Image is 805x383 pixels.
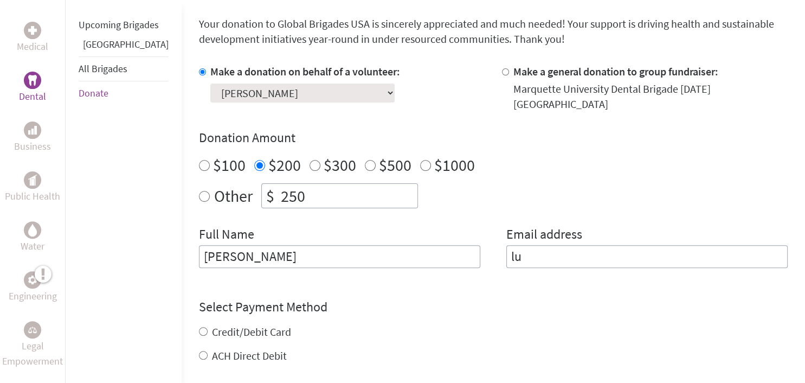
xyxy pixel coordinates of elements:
a: EngineeringEngineering [9,271,57,304]
input: Your Email [506,245,788,268]
label: $300 [324,155,356,175]
div: Public Health [24,171,41,189]
label: Credit/Debit Card [212,325,291,339]
a: WaterWater [21,221,44,254]
label: $1000 [434,155,475,175]
p: Water [21,239,44,254]
p: Public Health [5,189,60,204]
label: Full Name [199,226,254,245]
a: BusinessBusiness [14,122,51,154]
p: Engineering [9,289,57,304]
li: Upcoming Brigades [79,13,169,37]
input: Enter Full Name [199,245,480,268]
p: Your donation to Global Brigades USA is sincerely appreciated and much needed! Your support is dr... [199,16,788,47]
a: All Brigades [79,62,127,75]
label: $100 [213,155,246,175]
h4: Select Payment Method [199,298,788,316]
div: $ [262,184,279,208]
a: Donate [79,87,108,99]
div: Legal Empowerment [24,321,41,339]
div: Marquette University Dental Brigade [DATE] [GEOGRAPHIC_DATA] [513,81,788,112]
p: Dental [19,89,46,104]
a: Upcoming Brigades [79,18,159,31]
img: Public Health [28,175,37,186]
li: All Brigades [79,56,169,81]
input: Enter Amount [279,184,417,208]
img: Engineering [28,276,37,284]
a: MedicalMedical [17,22,48,54]
a: Public HealthPublic Health [5,171,60,204]
a: Legal EmpowermentLegal Empowerment [2,321,63,369]
a: [GEOGRAPHIC_DATA] [83,38,169,50]
img: Dental [28,75,37,85]
li: Donate [79,81,169,105]
label: Make a donation on behalf of a volunteer: [210,65,400,78]
img: Business [28,126,37,135]
p: Business [14,139,51,154]
li: Panama [79,37,169,56]
p: Legal Empowerment [2,339,63,369]
div: Dental [24,72,41,89]
div: Medical [24,22,41,39]
div: Business [24,122,41,139]
img: Legal Empowerment [28,327,37,333]
label: $500 [379,155,411,175]
a: DentalDental [19,72,46,104]
div: Water [24,221,41,239]
img: Medical [28,26,37,35]
h4: Donation Amount [199,129,788,146]
label: Other [214,183,253,208]
label: Make a general donation to group fundraiser: [513,65,718,78]
div: Engineering [24,271,41,289]
label: $200 [268,155,301,175]
p: Medical [17,39,48,54]
img: Water [28,224,37,236]
label: Email address [506,226,582,245]
label: ACH Direct Debit [212,349,287,362]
